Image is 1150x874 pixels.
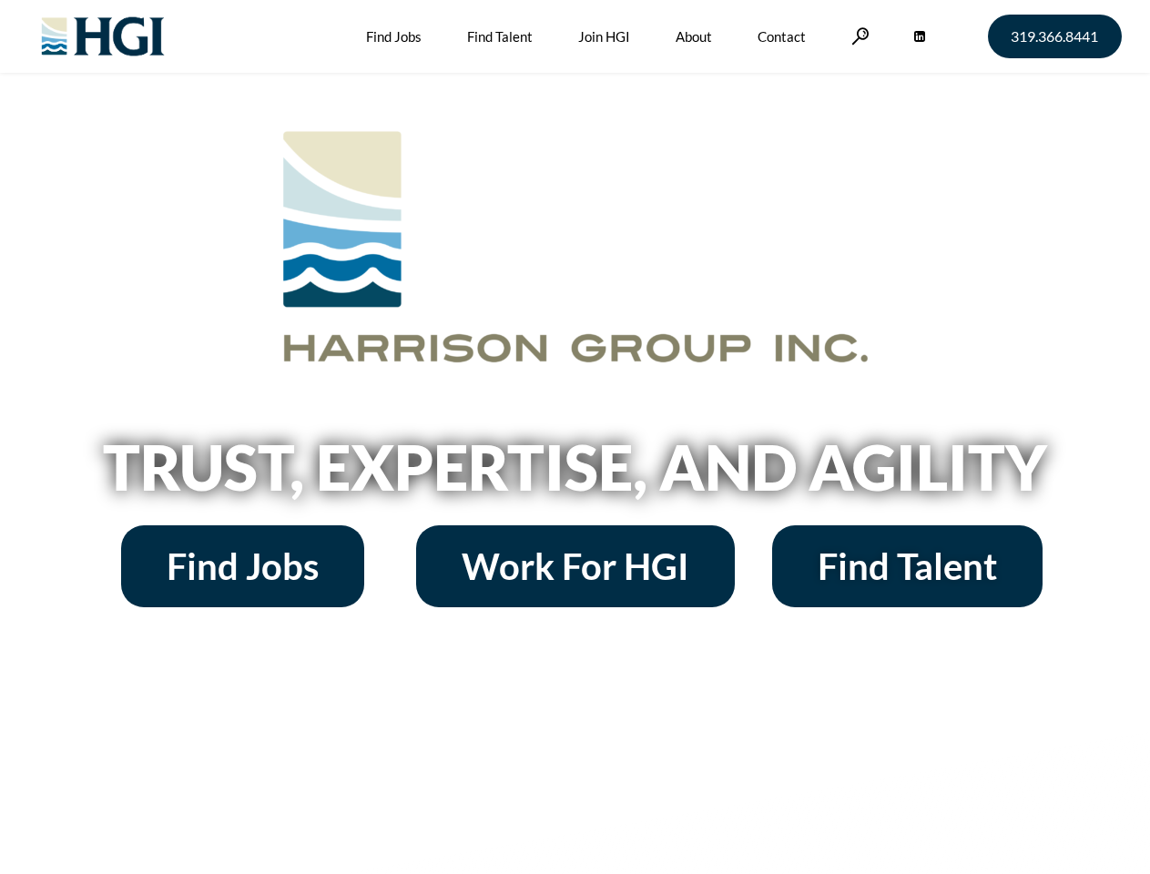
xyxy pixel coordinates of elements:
a: 319.366.8441 [988,15,1122,58]
span: 319.366.8441 [1011,29,1098,44]
span: Work For HGI [462,548,689,584]
a: Find Talent [772,525,1043,607]
h2: Trust, Expertise, and Agility [56,436,1094,498]
span: Find Jobs [167,548,319,584]
a: Search [851,27,870,45]
a: Work For HGI [416,525,735,607]
a: Find Jobs [121,525,364,607]
span: Find Talent [818,548,997,584]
